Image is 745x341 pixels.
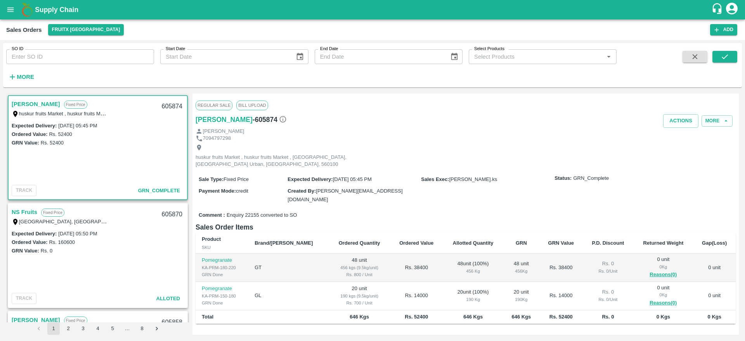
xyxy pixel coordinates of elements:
[19,110,314,117] label: huskur fruits Market , huskur fruits Market , [GEOGRAPHIC_DATA], [GEOGRAPHIC_DATA] Urban, [GEOGRA...
[335,271,384,278] div: Rs. 800 / Unit
[199,176,223,182] label: Sale Type :
[19,2,35,17] img: logo
[315,49,444,64] input: End Date
[47,322,60,335] button: page 1
[405,314,428,320] b: Rs. 52400
[725,2,739,18] div: account of current user
[151,322,163,335] button: Go to next page
[329,254,390,282] td: 48 unit
[449,176,497,182] span: [PERSON_NAME].ks
[350,314,369,320] b: 646 Kgs
[35,4,711,15] a: Supply Chain
[12,248,39,254] label: GRN Value:
[202,264,242,271] div: KA-PRM-180-220
[639,263,687,270] div: 0 Kg
[58,231,97,237] label: [DATE] 05:50 PM
[421,176,449,182] label: Sales Exec :
[248,254,329,282] td: GT
[157,205,187,224] div: 605870
[399,240,433,246] b: Ordered Value
[6,49,154,64] input: Enter SO ID
[288,188,402,202] span: [PERSON_NAME][EMAIL_ADDRESS][DOMAIN_NAME]
[227,212,297,219] span: Enquiry 22155 converted to SO
[19,218,348,224] label: [GEOGRAPHIC_DATA], [GEOGRAPHIC_DATA], [GEOGRAPHIC_DATA], [GEOGRAPHIC_DATA], [GEOGRAPHIC_DATA], [G...
[471,52,601,62] input: Select Products
[539,282,583,310] td: Rs. 14000
[12,231,57,237] label: Expected Delivery :
[255,240,313,246] b: Brand/[PERSON_NAME]
[138,188,180,193] span: GRN_Complete
[202,236,221,242] b: Product
[196,101,232,110] span: Regular Sale
[160,49,289,64] input: Start Date
[449,260,497,275] div: 48 unit ( 100 %)
[202,257,242,264] p: Pomegranate
[202,244,242,251] div: SKU
[12,315,60,325] a: [PERSON_NAME]
[447,49,462,64] button: Choose date
[49,239,75,245] label: Rs. 160600
[548,240,574,246] b: GRN Value
[693,282,736,310] td: 0 unit
[2,1,19,19] button: open drawer
[604,52,614,62] button: Open
[41,140,64,146] label: Rs. 52400
[639,256,687,279] div: 0 unit
[516,240,527,246] b: GRN
[509,296,533,303] div: 190 Kg
[589,296,627,303] div: Rs. 0 / Unit
[390,254,443,282] td: Rs. 38400
[248,282,329,310] td: GL
[554,175,572,182] label: Status:
[463,314,483,320] b: 646 Kgs
[157,97,187,116] div: 605874
[136,322,148,335] button: Go to page 8
[48,24,124,35] button: Select DC
[643,240,683,246] b: Returned Weight
[335,264,384,271] div: 456 kgs (9.5kg/unit)
[12,123,57,129] label: Expected Delivery :
[253,114,287,125] h6: - 605874
[121,325,133,332] div: …
[77,322,89,335] button: Go to page 3
[333,176,372,182] span: [DATE] 05:45 PM
[288,176,333,182] label: Expected Delivery :
[64,317,87,325] p: Fixed Price
[92,322,104,335] button: Go to page 4
[449,289,497,303] div: 20 unit ( 100 %)
[12,99,60,109] a: [PERSON_NAME]
[589,268,627,275] div: Rs. 0 / Unit
[589,289,627,296] div: Rs. 0
[339,240,380,246] b: Ordered Quantity
[202,292,242,299] div: KA-PRM-150-180
[157,313,187,332] div: 605858
[335,292,384,299] div: 190 kgs (9.5kg/unit)
[474,46,504,52] label: Select Products
[236,101,268,110] span: Bill Upload
[509,260,533,275] div: 48 unit
[711,3,725,17] div: customer-support
[62,322,74,335] button: Go to page 2
[203,135,231,142] p: 7094797298
[196,114,253,125] a: [PERSON_NAME]
[12,140,39,146] label: GRN Value:
[156,296,180,301] span: Alloted
[639,291,687,298] div: 0 Kg
[41,209,64,217] p: Fixed Price
[509,268,533,275] div: 456 Kg
[702,115,733,127] button: More
[41,248,52,254] label: Rs. 0
[329,282,390,310] td: 20 unit
[202,314,213,320] b: Total
[12,131,47,137] label: Ordered Value:
[12,46,23,52] label: SO ID
[17,74,34,80] strong: More
[199,212,225,219] label: Comment :
[657,314,670,320] b: 0 Kgs
[708,314,721,320] b: 0 Kgs
[693,254,736,282] td: 0 unit
[31,322,164,335] nav: pagination navigation
[199,188,236,194] label: Payment Mode :
[203,128,244,135] p: [PERSON_NAME]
